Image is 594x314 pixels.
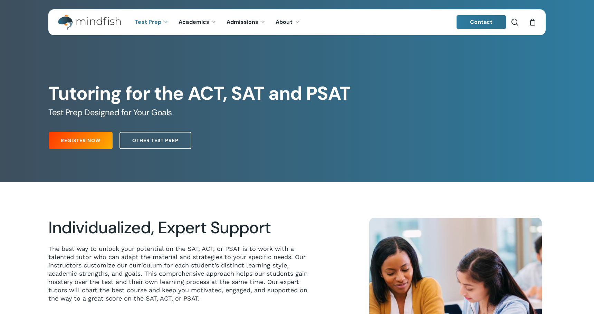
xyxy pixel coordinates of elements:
a: Academics [173,19,221,25]
span: Register Now [61,137,100,144]
h1: Tutoring for the ACT, SAT and PSAT [48,82,545,105]
a: Admissions [221,19,270,25]
a: Other Test Prep [119,132,191,149]
a: Test Prep [130,19,173,25]
a: Contact [457,15,506,29]
nav: Main Menu [130,9,304,35]
span: Admissions [227,18,258,26]
h5: Test Prep Designed for Your Goals [48,107,545,118]
p: The best way to unlock your potential on the SAT, ACT, or PSAT is to work with a talented tutor w... [48,245,317,303]
span: Contact [470,18,493,26]
span: Academics [179,18,209,26]
span: About [276,18,293,26]
header: Main Menu [48,9,546,35]
h2: Individualized, Expert Support [48,218,317,238]
a: About [270,19,305,25]
span: Test Prep [135,18,161,26]
a: Register Now [49,132,113,149]
span: Other Test Prep [132,137,179,144]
